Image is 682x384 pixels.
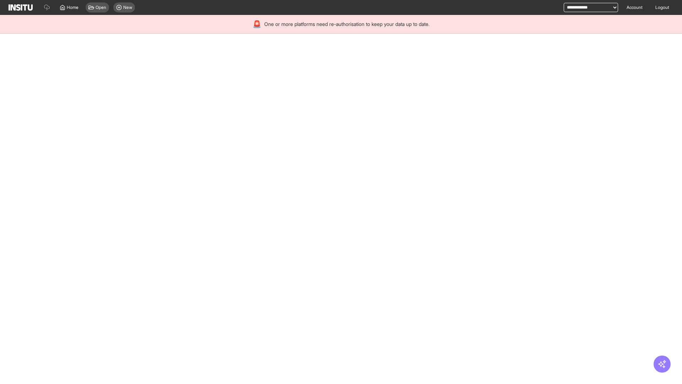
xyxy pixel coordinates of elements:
[264,21,429,28] span: One or more platforms need re-authorisation to keep your data up to date.
[67,5,79,10] span: Home
[123,5,132,10] span: New
[9,4,33,11] img: Logo
[96,5,106,10] span: Open
[253,19,261,29] div: 🚨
